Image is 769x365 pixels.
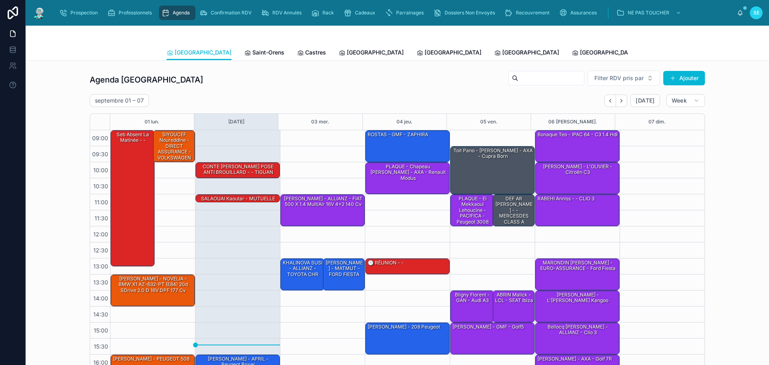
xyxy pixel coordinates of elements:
div: SIYOUCEF Noureddine - DIRECT ASSURANCE - VOLKSWAGEN Tiguan [153,131,195,162]
div: PLAQUE - El Mekkaoui Lehoucine - PACIFICA - peugeot 3008 [452,195,493,226]
div: [PERSON_NAME] - GMF - Golf5 [451,323,534,354]
div: [PERSON_NAME] - 208 Peugeot [367,323,441,331]
button: Back [604,95,616,107]
div: [PERSON_NAME] - GMF - Golf5 [452,323,525,331]
div: Toit pano - [PERSON_NAME] - AXA - cupra born [452,147,534,160]
button: 05 ven. [480,114,497,130]
span: 12:30 [91,247,110,254]
div: [PERSON_NAME] - NOVELIA - BMW X1 AZ-632-PT (E84) 20d sDrive 2.0 d 16V DPF 177 cv [112,275,194,294]
a: [GEOGRAPHIC_DATA] [339,45,404,61]
div: [PERSON_NAME] - L'[PERSON_NAME] kangoo [535,291,619,322]
a: Professionnels [105,6,157,20]
span: Saint-Orens [252,48,284,56]
div: [PERSON_NAME] - MATMUT - FORD FIESTA [324,259,364,278]
a: Confirmation RDV [197,6,257,20]
span: 13:30 [91,279,110,286]
span: Castres [305,48,326,56]
div: SIYOUCEF Noureddine - DIRECT ASSURANCE - VOLKSWAGEN Tiguan [155,131,195,167]
div: CONTE [PERSON_NAME] POSE ANTI BROUILLARD - - TIGUAN [196,163,280,178]
div: MARONDIN [PERSON_NAME] - EURO-ASSURANCE - Ford fiesta [537,259,619,272]
button: 04 jeu. [397,114,413,130]
div: CONTE [PERSON_NAME] POSE ANTI BROUILLARD - - TIGUAN [197,163,279,176]
div: Bonaque Teo - IPAC 64 - C3 1.4 hdi [535,131,619,162]
span: [GEOGRAPHIC_DATA] [425,48,481,56]
button: [DATE] [630,94,660,107]
span: Agenda [173,10,190,16]
div: KHALINOVA SUSI - ALLIANZ - TOYOTA CHR [282,259,324,278]
a: Parrainages [382,6,429,20]
div: [PERSON_NAME] - ALLIANZ - FIAT 500 X 1.4 MultiAir 16V 4x2 140 cv [282,195,364,208]
button: [DATE] [228,114,244,130]
span: Dossiers Non Envoyés [445,10,495,16]
span: 12:00 [91,231,110,238]
div: PLAQUE - El Mekkaoui Lehoucine - PACIFICA - peugeot 3008 [451,195,494,226]
button: 03 mer. [311,114,329,130]
div: [PERSON_NAME] - ALLIANZ - FIAT 500 X 1.4 MultiAir 16V 4x2 140 cv [281,195,364,226]
div: Seb absent la matinée - - [111,131,154,266]
img: App logo [32,6,46,19]
span: [GEOGRAPHIC_DATA] [502,48,559,56]
div: DEF AR [PERSON_NAME] - - MERCESDES CLASS A [494,195,534,226]
span: [GEOGRAPHIC_DATA] [347,48,404,56]
div: Toit pano - [PERSON_NAME] - AXA - cupra born [451,147,534,194]
div: [PERSON_NAME] - NOVELIA - BMW X1 AZ-632-PT (E84) 20d sDrive 2.0 d 16V DPF 177 cv [111,275,195,306]
div: RABEHI Anniss - - CLIO 3 [535,195,619,226]
a: Dossiers Non Envoyés [431,6,501,20]
button: Select Button [588,71,660,86]
div: ABRIN Malick - LCL - SEAT Ibiza [494,291,534,305]
div: [PERSON_NAME] - L'OLIVIER - Citroën c3 [537,163,619,176]
div: Seb absent la matinée - - [112,131,154,144]
div: ROSTAS - GMF - ZAPHIRA [367,131,429,138]
span: 09:00 [90,135,110,141]
div: Bellocq [PERSON_NAME] - ALLIANZ - Clio 3 [535,323,619,354]
button: Next [616,95,627,107]
a: Recouvrement [502,6,555,20]
span: Cadeaux [355,10,375,16]
button: Ajouter [663,71,705,85]
span: 11:30 [93,215,110,222]
div: Bligny Florent - GAN - Audi A3 [452,291,493,305]
a: Castres [297,45,326,61]
span: NE PAS TOUCHER [628,10,669,16]
div: [PERSON_NAME] - AXA - Golf 7R [537,355,613,363]
div: SALAOUAI Kaoutar - MUTUELLE DE POITIERS - Clio 4 [196,195,280,203]
div: Bligny Florent - GAN - Audi A3 [451,291,494,322]
div: scrollable content [53,4,737,22]
span: [DATE] [636,97,654,104]
a: Agenda [159,6,195,20]
div: SALAOUAI Kaoutar - MUTUELLE DE POITIERS - Clio 4 [197,195,279,208]
div: ROSTAS - GMF - ZAPHIRA [366,131,449,162]
a: Assurances [557,6,602,20]
div: [PERSON_NAME] - 208 Peugeot [366,323,449,354]
span: 13:00 [91,263,110,270]
span: 10:30 [91,183,110,190]
div: 🕒 RÉUNION - - [367,259,405,266]
a: [GEOGRAPHIC_DATA] [167,45,232,60]
span: 14:30 [91,311,110,318]
h1: Agenda [GEOGRAPHIC_DATA] [90,74,203,85]
a: Rack [309,6,340,20]
div: RABEHI Anniss - - CLIO 3 [537,195,595,202]
span: RDV Annulés [272,10,302,16]
span: SE [753,10,759,16]
button: 07 dim. [648,114,666,130]
span: Confirmation RDV [211,10,252,16]
a: [GEOGRAPHIC_DATA] [417,45,481,61]
span: 15:30 [92,343,110,350]
div: ABRIN Malick - LCL - SEAT Ibiza [493,291,535,322]
a: Prospection [57,6,103,20]
div: MARONDIN [PERSON_NAME] - EURO-ASSURANCE - Ford fiesta [535,259,619,290]
div: PLAQUE - Chapeau [PERSON_NAME] - AXA - Renault modus [367,163,449,182]
a: [GEOGRAPHIC_DATA] [494,45,559,61]
div: [PERSON_NAME] - PEUGEOT 508 [112,355,190,363]
span: 14:00 [91,295,110,302]
div: Bonaque Teo - IPAC 64 - C3 1.4 hdi [537,131,618,138]
div: 🕒 RÉUNION - - [366,259,449,274]
h2: septembre 01 – 07 [95,97,144,105]
div: 06 [PERSON_NAME]. [548,114,597,130]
